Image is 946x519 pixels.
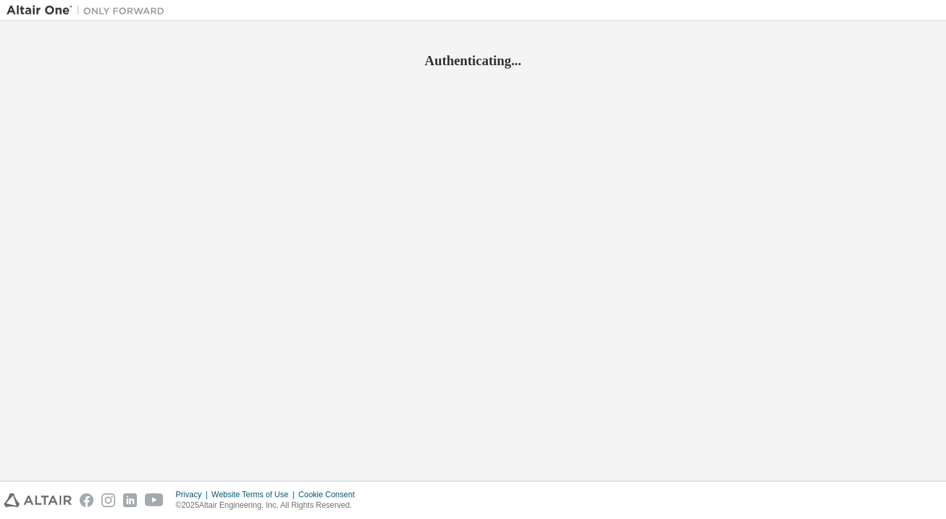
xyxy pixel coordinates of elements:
p: © 2025 Altair Engineering, Inc. All Rights Reserved. [176,500,363,511]
img: linkedin.svg [123,493,137,507]
img: instagram.svg [101,493,115,507]
img: altair_logo.svg [4,493,72,507]
div: Cookie Consent [298,489,362,500]
img: facebook.svg [80,493,93,507]
h2: Authenticating... [7,52,939,69]
img: youtube.svg [145,493,164,507]
div: Website Terms of Use [211,489,298,500]
img: Altair One [7,4,171,17]
div: Privacy [176,489,211,500]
